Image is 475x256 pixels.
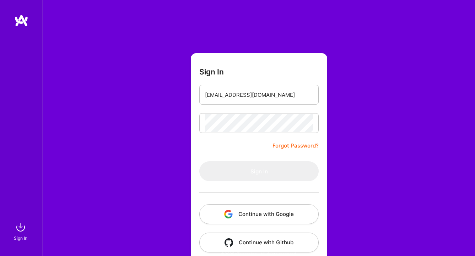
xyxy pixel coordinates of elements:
img: sign in [14,220,28,234]
button: Continue with Github [199,233,319,252]
input: Email... [205,86,313,104]
h3: Sign In [199,67,224,76]
button: Sign In [199,161,319,181]
img: icon [225,238,233,247]
a: sign inSign In [15,220,28,242]
button: Continue with Google [199,204,319,224]
img: logo [14,14,28,27]
img: icon [224,210,233,218]
div: Sign In [14,234,27,242]
a: Forgot Password? [272,141,319,150]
